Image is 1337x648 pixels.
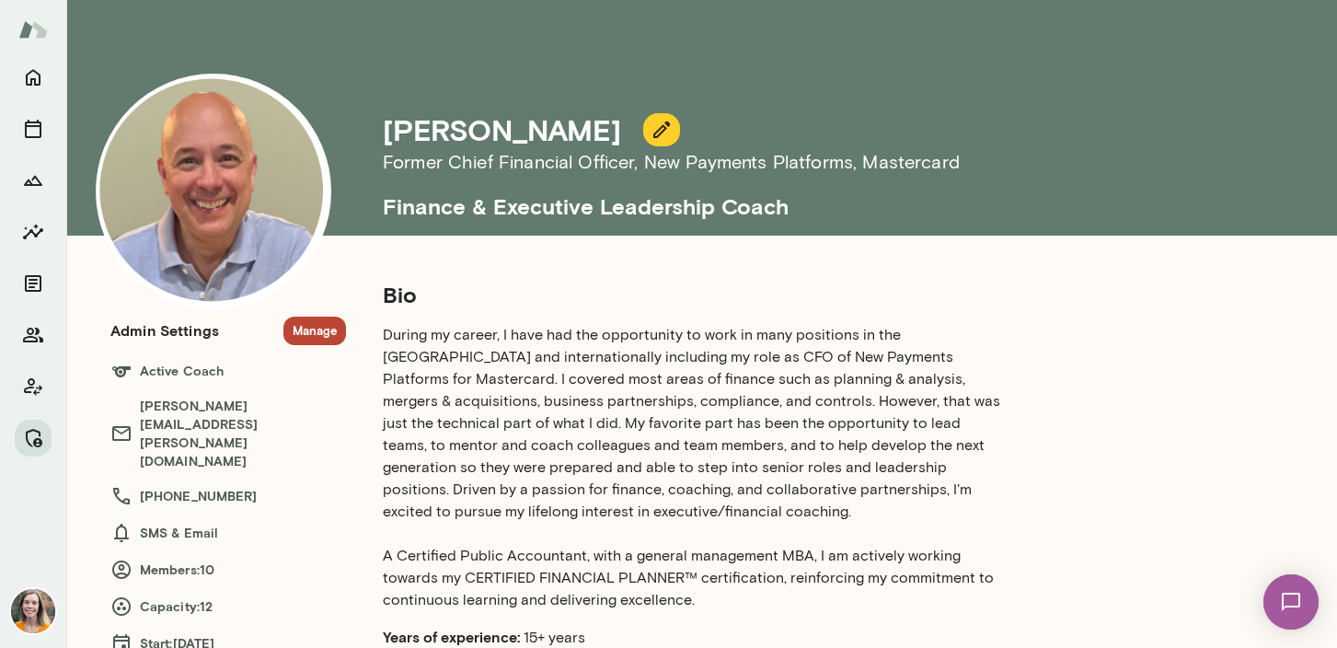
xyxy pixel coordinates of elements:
h6: [PHONE_NUMBER] [110,485,346,507]
h6: Capacity: 12 [110,596,346,618]
button: Client app [15,368,52,405]
img: Carrie Kelly [11,589,55,633]
button: Members [15,317,52,353]
button: Manage [283,317,346,345]
b: Years of experience: [383,628,520,645]
h6: Members: 10 [110,559,346,581]
h6: Admin Settings [110,319,219,341]
button: Manage [15,420,52,457]
button: Home [15,59,52,96]
h5: Bio [383,280,1001,309]
h4: [PERSON_NAME] [383,112,621,147]
h6: [PERSON_NAME][EMAIL_ADDRESS][PERSON_NAME][DOMAIN_NAME] [110,397,346,470]
button: Growth Plan [15,162,52,199]
button: Documents [15,265,52,302]
button: Sessions [15,110,52,147]
h5: Finance & Executive Leadership Coach [383,177,1178,221]
img: Marc Friedman [96,74,331,309]
h6: Former Chief Financial Officer, New Payments Platforms , Mastercard [383,147,1178,177]
p: During my career, I have had the opportunity to work in many positions in the [GEOGRAPHIC_DATA] a... [383,324,1001,611]
button: Insights [15,214,52,250]
img: Mento [18,12,48,47]
h6: SMS & Email [110,522,346,544]
h6: Active Coach [110,360,346,382]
